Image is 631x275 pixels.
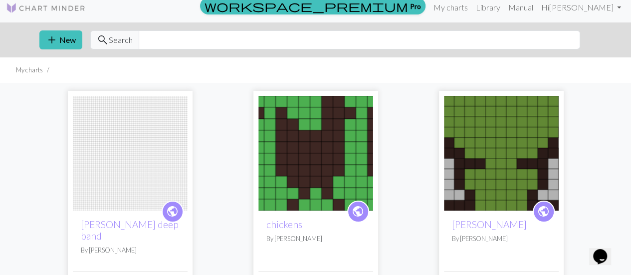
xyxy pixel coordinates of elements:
[6,2,86,14] img: Logo
[452,219,527,230] a: [PERSON_NAME]
[258,147,373,157] a: chickens
[97,33,109,47] span: search
[39,30,82,49] button: New
[352,202,364,222] i: public
[533,201,555,223] a: public
[81,246,180,255] p: By [PERSON_NAME]
[46,33,58,47] span: add
[266,234,365,244] p: By [PERSON_NAME]
[537,204,550,219] span: public
[266,219,302,230] a: chickens
[166,202,179,222] i: public
[73,147,188,157] a: fairisle deep band
[444,96,559,211] img: fairisle cow
[81,219,179,242] a: [PERSON_NAME] deep band
[452,234,551,244] p: By [PERSON_NAME]
[537,202,550,222] i: public
[73,96,188,211] img: fairisle deep band
[347,201,369,223] a: public
[109,34,133,46] span: Search
[258,96,373,211] img: chickens
[162,201,184,223] a: public
[16,65,43,75] li: My charts
[166,204,179,219] span: public
[352,204,364,219] span: public
[444,147,559,157] a: fairisle cow
[589,235,621,265] iframe: chat widget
